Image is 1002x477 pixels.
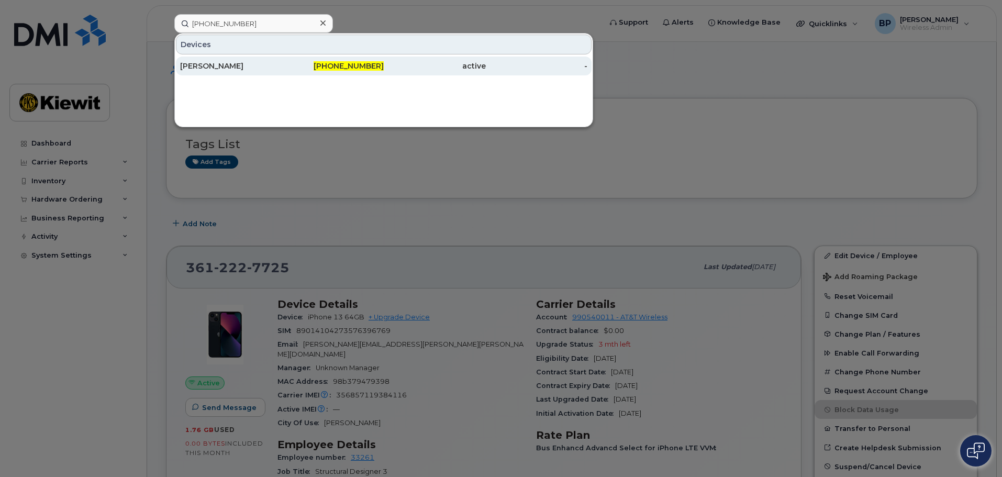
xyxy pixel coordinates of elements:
div: active [384,61,486,71]
div: - [486,61,588,71]
div: Devices [176,35,592,54]
div: [PERSON_NAME] [180,61,282,71]
img: Open chat [967,442,985,459]
a: [PERSON_NAME][PHONE_NUMBER]active- [176,57,592,75]
span: [PHONE_NUMBER] [314,61,384,71]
